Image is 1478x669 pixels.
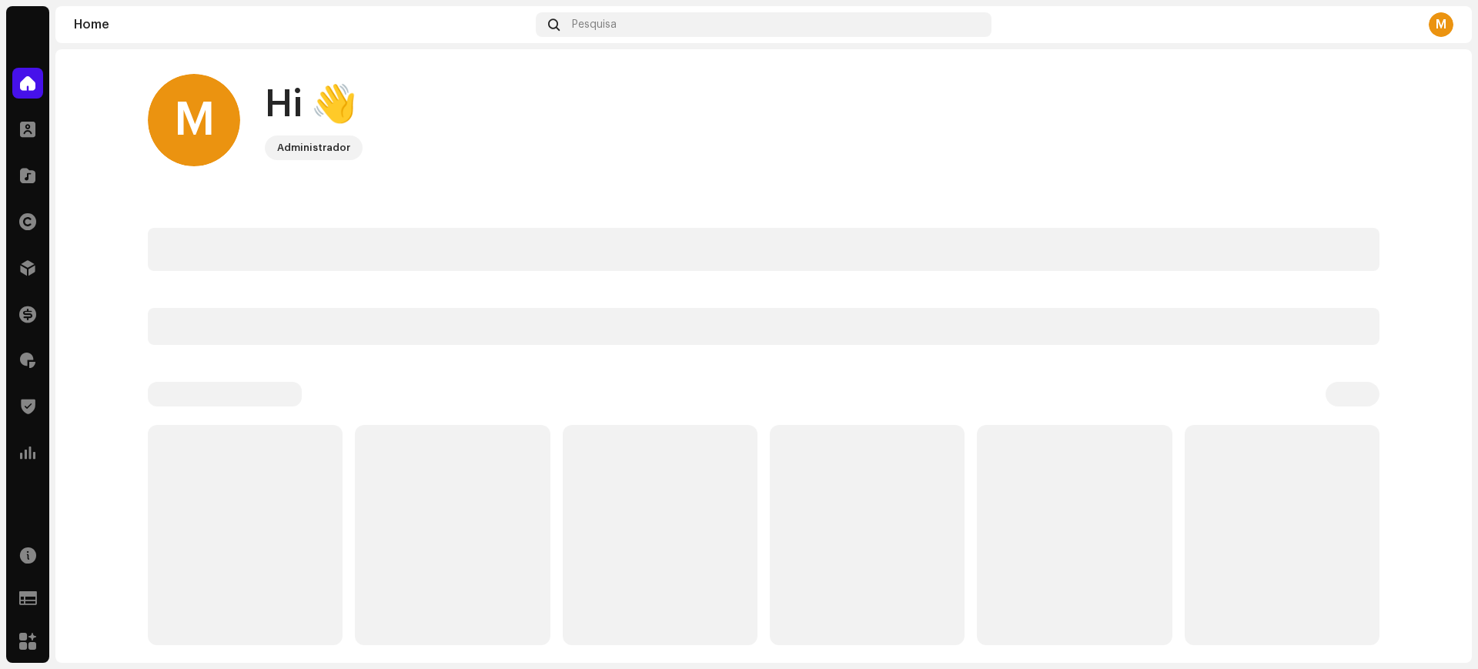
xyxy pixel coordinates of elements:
div: Hi 👋 [265,80,363,129]
div: M [1429,12,1453,37]
div: Home [74,18,530,31]
div: M [148,74,240,166]
div: Administrador [277,139,350,157]
span: Pesquisa [572,18,617,31]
